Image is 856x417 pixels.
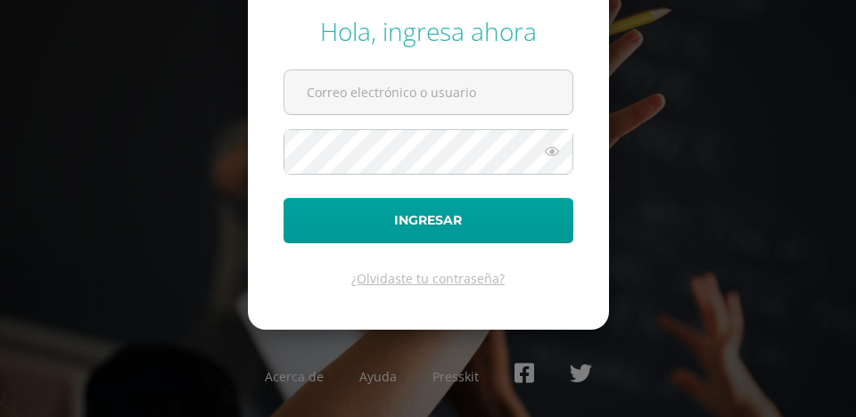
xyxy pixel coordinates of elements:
[265,368,324,385] a: Acerca de
[284,198,573,243] button: Ingresar
[351,270,505,287] a: ¿Olvidaste tu contraseña?
[284,70,572,114] input: Correo electrónico o usuario
[284,14,573,48] div: Hola, ingresa ahora
[432,368,479,385] a: Presskit
[359,368,397,385] a: Ayuda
